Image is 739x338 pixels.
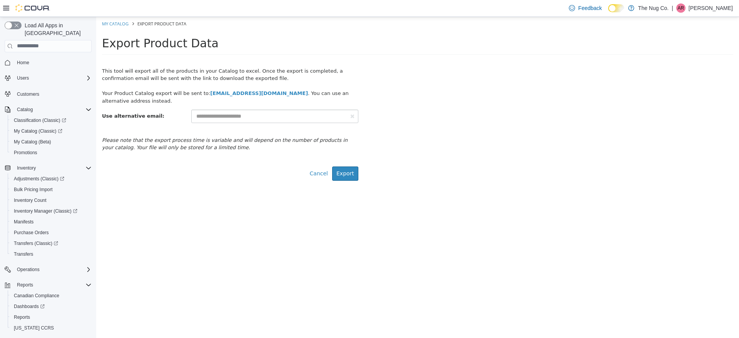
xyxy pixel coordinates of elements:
button: Users [14,73,32,83]
span: Inventory Manager (Classic) [11,206,92,216]
span: My Catalog (Classic) [14,128,62,134]
span: Canadian Compliance [11,291,92,300]
a: [US_STATE] CCRS [11,323,57,333]
span: Dark Mode [608,12,609,13]
a: Adjustments (Classic) [8,173,95,184]
button: Operations [14,265,43,274]
button: Manifests [8,216,95,227]
span: Purchase Orders [11,228,92,237]
span: Promotions [14,150,37,156]
span: Adjustments (Classic) [14,176,64,182]
span: Bulk Pricing Import [11,185,92,194]
span: Load All Apps in [GEOGRAPHIC_DATA] [22,22,92,37]
a: Inventory Count [11,196,50,205]
span: AR [678,3,684,13]
button: Reports [8,312,95,323]
button: Users [2,73,95,83]
span: Transfers [11,250,92,259]
p: The Nug Co. [638,3,669,13]
a: Classification (Classic) [11,116,69,125]
button: [US_STATE] CCRS [8,323,95,333]
a: Dashboards [11,302,48,311]
button: Reports [2,280,95,290]
div: Alex Roerick [676,3,685,13]
button: Purchase Orders [8,227,95,238]
span: Classification (Classic) [14,117,66,123]
span: Washington CCRS [11,323,92,333]
button: Catalog [2,104,95,115]
span: Promotions [11,148,92,157]
button: Transfers [8,249,95,260]
img: Cova [15,4,50,12]
span: Users [17,75,29,81]
span: My Catalog (Beta) [11,137,92,147]
a: Transfers (Classic) [11,239,61,248]
button: Operations [2,264,95,275]
span: Manifests [11,217,92,226]
strong: [EMAIL_ADDRESS][DOMAIN_NAME] [114,73,212,79]
span: Reports [17,282,33,288]
span: My Catalog (Beta) [14,139,51,145]
span: Reports [14,280,92,290]
a: Manifests [11,217,37,226]
a: My Catalog (Classic) [11,127,65,136]
span: Dashboards [11,302,92,311]
a: Cancel [209,150,236,164]
a: Purchase Orders [11,228,52,237]
a: Adjustments (Classic) [11,174,67,183]
span: Adjustments (Classic) [11,174,92,183]
span: Users [14,73,92,83]
a: Inventory Manager (Classic) [8,206,95,216]
a: Transfers (Classic) [8,238,95,249]
button: Bulk Pricing Import [8,184,95,195]
span: Transfers (Classic) [11,239,92,248]
a: Bulk Pricing Import [11,185,56,194]
div: This tool will export all of the products in your Catalog to excel. Once the export is completed,... [6,43,262,65]
p: [PERSON_NAME] [689,3,733,13]
span: Operations [17,266,40,273]
span: Inventory Count [11,196,92,205]
span: Purchase Orders [14,230,49,236]
span: Manifests [14,219,33,225]
span: Export Product Data [41,4,90,10]
span: Catalog [14,105,92,114]
a: Classification (Classic) [8,115,95,126]
button: Canadian Compliance [8,290,95,301]
a: Home [14,58,32,67]
p: | [672,3,673,13]
a: Inventory Manager (Classic) [11,206,80,216]
span: Inventory Count [14,197,47,203]
span: Export Product Data [6,20,122,33]
button: Customers [2,88,95,99]
span: Reports [14,314,30,320]
span: Transfers (Classic) [14,240,58,246]
input: Dark Mode [608,4,624,12]
span: [US_STATE] CCRS [14,325,54,331]
span: Catalog [17,107,33,113]
em: Please note that the export process time is variable and will depend on the number of products in... [6,120,251,134]
span: Inventory [17,165,36,171]
button: Export [236,150,262,164]
a: Feedback [566,0,605,16]
button: Catalog [14,105,36,114]
span: Transfers [14,251,33,257]
a: Dashboards [8,301,95,312]
button: Promotions [8,147,95,158]
button: Inventory [14,163,39,173]
span: Customers [17,91,39,97]
a: Transfers [11,250,36,259]
span: Home [17,60,29,66]
a: Reports [11,313,33,322]
a: My Catalog (Classic) [8,126,95,137]
span: Home [14,58,92,67]
button: My Catalog (Beta) [8,137,95,147]
span: Reports [11,313,92,322]
button: Inventory [2,163,95,173]
a: Customers [14,90,42,99]
span: Customers [14,89,92,98]
span: Classification (Classic) [11,116,92,125]
span: Canadian Compliance [14,293,59,299]
span: Inventory [14,163,92,173]
button: Inventory Count [8,195,95,206]
span: Dashboards [14,303,45,310]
